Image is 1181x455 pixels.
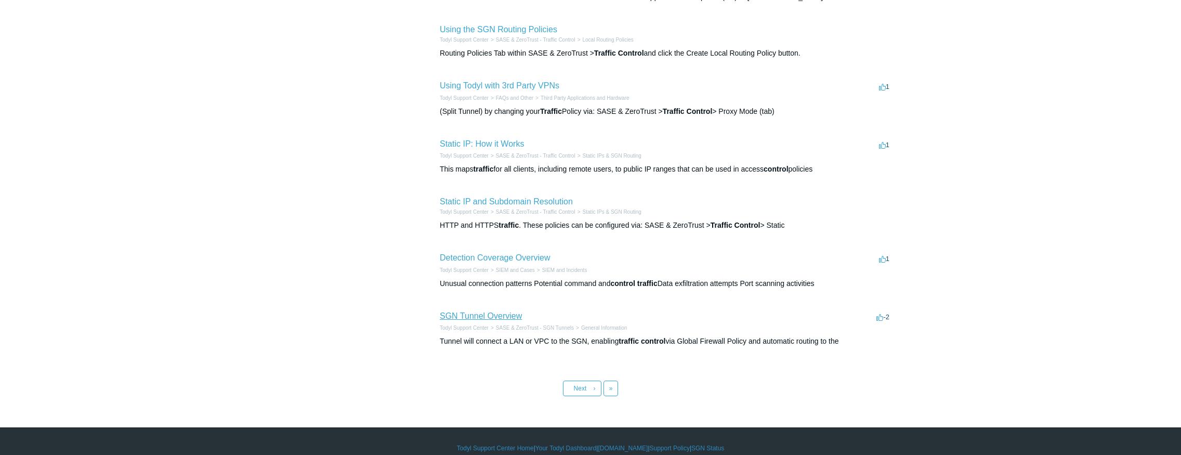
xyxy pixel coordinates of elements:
[876,313,889,321] span: -2
[489,208,575,216] li: SASE & ZeroTrust - Traffic Control
[289,444,892,453] div: | | | |
[440,36,489,44] li: Todyl Support Center
[440,324,489,332] li: Todyl Support Center
[440,164,892,175] div: This maps for all clients, including remote users, to public IP ranges that can be used in access...
[440,267,489,273] a: Todyl Support Center
[440,266,489,274] li: Todyl Support Center
[540,107,562,115] em: Traffic
[440,336,892,347] div: Tunnel will connect a LAN or VPC to the SGN, enabling via Global Firewall Policy and automatic ro...
[496,209,575,215] a: SASE & ZeroTrust - Traffic Control
[489,266,535,274] li: SIEM and Cases
[440,209,489,215] a: Todyl Support Center
[533,94,629,102] li: Third Party Applications and Hardware
[879,255,889,263] span: 1
[440,37,489,43] a: Todyl Support Center
[574,385,587,392] span: Next
[879,83,889,90] span: 1
[440,278,892,289] div: Unusual connection patterns Potential command and Data exfiltration attempts Port scanning activi...
[440,94,489,102] li: Todyl Support Center
[598,444,648,453] a: [DOMAIN_NAME]
[563,381,601,396] a: Next
[711,221,760,229] em: Traffic Control
[575,152,641,160] li: Static IPs & SGN Routing
[440,152,489,160] li: Todyl Support Center
[440,208,489,216] li: Todyl Support Center
[594,49,644,57] em: Traffic Control
[440,197,573,206] a: Static IP and Subdomain Resolution
[691,444,724,453] a: SGN Status
[489,324,574,332] li: SASE & ZeroTrust - SGN Tunnels
[582,153,641,159] a: Static IPs & SGN Routing
[663,107,713,115] em: Traffic Control
[440,325,489,331] a: Todyl Support Center
[440,81,559,90] a: Using Todyl with 3rd Party VPNs
[440,139,524,148] a: Static IP: How it Works
[496,37,575,43] a: SASE & ZeroTrust - Traffic Control
[440,253,550,262] a: Detection Coverage Overview
[619,337,665,345] em: traffic control
[535,266,587,274] li: SIEM and Incidents
[582,37,633,43] a: Local Routing Policies
[440,106,892,117] div: (Split Tunnel) by changing your Policy via: SASE & ZeroTrust > > Proxy Mode (tab)
[535,444,596,453] a: Your Todyl Dashboard
[574,324,627,332] li: General Information
[489,152,575,160] li: SASE & ZeroTrust - Traffic Control
[440,153,489,159] a: Todyl Support Center
[594,385,596,392] span: ›
[440,95,489,101] a: Todyl Support Center
[489,94,533,102] li: FAQs and Other
[498,221,519,229] em: traffic
[440,311,522,320] a: SGN Tunnel Overview
[609,385,613,392] span: »
[457,444,534,453] a: Todyl Support Center Home
[581,325,627,331] a: General Information
[542,267,587,273] a: SIEM and Incidents
[489,36,575,44] li: SASE & ZeroTrust - Traffic Control
[764,165,788,173] em: control
[440,48,892,59] div: Routing Policies Tab within SASE & ZeroTrust > and click the Create Local Routing Policy button.
[575,36,634,44] li: Local Routing Policies
[474,165,494,173] em: traffic
[610,279,635,288] em: control
[496,95,533,101] a: FAQs and Other
[496,267,535,273] a: SIEM and Cases
[496,153,575,159] a: SASE & ZeroTrust - Traffic Control
[879,141,889,149] span: 1
[582,209,641,215] a: Static IPs & SGN Routing
[637,279,658,288] em: traffic
[496,325,574,331] a: SASE & ZeroTrust - SGN Tunnels
[650,444,690,453] a: Support Policy
[575,208,641,216] li: Static IPs & SGN Routing
[541,95,629,101] a: Third Party Applications and Hardware
[440,25,557,34] a: Using the SGN Routing Policies
[440,220,892,231] div: HTTP and HTTPS . These policies can be configured via: SASE & ZeroTrust > > Static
